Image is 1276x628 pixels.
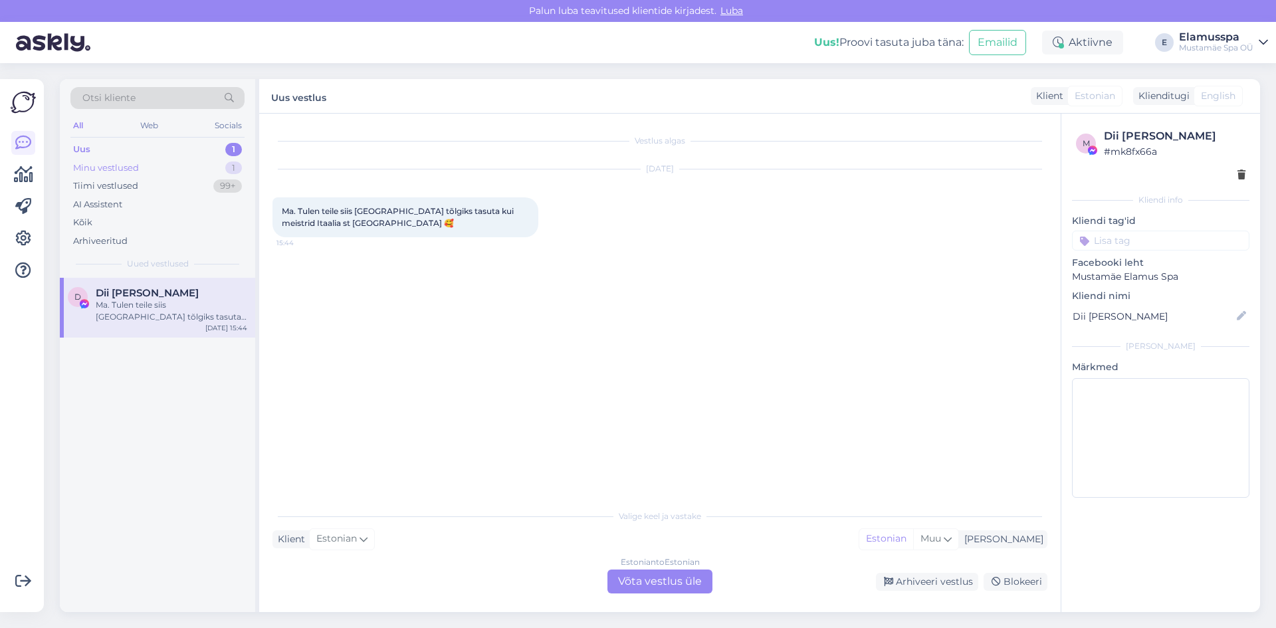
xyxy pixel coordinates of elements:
[716,5,747,17] span: Luba
[814,35,964,51] div: Proovi tasuta juba täna:
[73,216,92,229] div: Kõik
[1155,33,1174,52] div: E
[212,117,245,134] div: Socials
[272,135,1047,147] div: Vestlus algas
[271,87,326,105] label: Uus vestlus
[1072,289,1249,303] p: Kliendi nimi
[1072,214,1249,228] p: Kliendi tag'id
[96,287,199,299] span: Dii Trump
[621,556,700,568] div: Estonian to Estonian
[225,143,242,156] div: 1
[920,532,941,544] span: Muu
[11,90,36,115] img: Askly Logo
[73,161,139,175] div: Minu vestlused
[1075,89,1115,103] span: Estonian
[1179,32,1268,53] a: ElamusspaMustamäe Spa OÜ
[859,529,913,549] div: Estonian
[607,570,712,593] div: Võta vestlus üle
[138,117,161,134] div: Web
[272,163,1047,175] div: [DATE]
[1201,89,1235,103] span: English
[1072,340,1249,352] div: [PERSON_NAME]
[272,510,1047,522] div: Valige keel ja vastake
[959,532,1043,546] div: [PERSON_NAME]
[127,258,189,270] span: Uued vestlused
[1104,144,1245,159] div: # mk8fx66a
[276,238,326,248] span: 15:44
[1179,32,1253,43] div: Elamusspa
[984,573,1047,591] div: Blokeeri
[272,532,305,546] div: Klient
[814,36,839,49] b: Uus!
[213,179,242,193] div: 99+
[96,299,247,323] div: Ma. Tulen teile siis [GEOGRAPHIC_DATA] tõlgiks tasuta kui meistrid Itaalia st [GEOGRAPHIC_DATA] 🥰
[1072,231,1249,251] input: Lisa tag
[1083,138,1090,148] span: m
[1133,89,1190,103] div: Klienditugi
[1179,43,1253,53] div: Mustamäe Spa OÜ
[73,198,122,211] div: AI Assistent
[73,235,128,248] div: Arhiveeritud
[70,117,86,134] div: All
[282,206,516,228] span: Ma. Tulen teile siis [GEOGRAPHIC_DATA] tõlgiks tasuta kui meistrid Itaalia st [GEOGRAPHIC_DATA] 🥰
[225,161,242,175] div: 1
[74,292,81,302] span: D
[1072,270,1249,284] p: Mustamäe Elamus Spa
[876,573,978,591] div: Arhiveeri vestlus
[82,91,136,105] span: Otsi kliente
[316,532,357,546] span: Estonian
[1073,309,1234,324] input: Lisa nimi
[1031,89,1063,103] div: Klient
[1104,128,1245,144] div: Dii [PERSON_NAME]
[205,323,247,333] div: [DATE] 15:44
[1072,256,1249,270] p: Facebooki leht
[1072,194,1249,206] div: Kliendi info
[73,143,90,156] div: Uus
[73,179,138,193] div: Tiimi vestlused
[969,30,1026,55] button: Emailid
[1042,31,1123,54] div: Aktiivne
[1072,360,1249,374] p: Märkmed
